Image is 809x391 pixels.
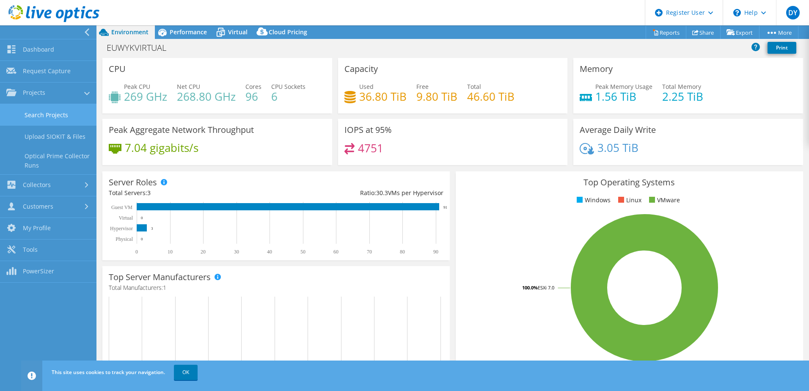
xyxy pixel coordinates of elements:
h4: 269 GHz [124,92,167,101]
text: 30 [234,249,239,255]
span: 3 [147,189,151,197]
span: CPU Sockets [271,83,305,91]
text: 0 [141,216,143,220]
a: OK [174,365,198,380]
text: 80 [400,249,405,255]
span: Total Memory [662,83,701,91]
h3: Server Roles [109,178,157,187]
h3: IOPS at 95% [344,125,392,135]
span: Cores [245,83,261,91]
span: Cloud Pricing [269,28,307,36]
span: DY [786,6,800,19]
text: Virtual [119,215,133,221]
text: Hypervisor [110,226,133,231]
h4: 36.80 TiB [359,92,407,101]
span: 1 [163,284,166,292]
text: 0 [141,237,143,241]
span: Free [416,83,429,91]
h4: 7.04 gigabits/s [125,143,198,152]
text: 50 [300,249,305,255]
svg: \n [733,9,741,17]
tspan: ESXi 7.0 [538,284,554,291]
span: Total [467,83,481,91]
div: Ratio: VMs per Hypervisor [276,188,443,198]
text: 91 [443,205,447,209]
h3: Capacity [344,64,378,74]
span: Peak CPU [124,83,150,91]
text: Physical [116,236,133,242]
text: 3 [151,226,153,231]
text: 90 [433,249,438,255]
h4: 96 [245,92,261,101]
h4: 9.80 TiB [416,92,457,101]
h3: CPU [109,64,126,74]
span: Performance [170,28,207,36]
h4: 268.80 GHz [177,92,236,101]
span: Used [359,83,374,91]
h4: Total Manufacturers: [109,283,443,292]
a: More [759,26,798,39]
span: Peak Memory Usage [595,83,652,91]
h4: 6 [271,92,305,101]
h4: 1.56 TiB [595,92,652,101]
text: 70 [367,249,372,255]
text: 0 [135,249,138,255]
h4: 46.60 TiB [467,92,515,101]
span: 30.3 [376,189,388,197]
a: Export [720,26,759,39]
span: Net CPU [177,83,200,91]
span: Environment [111,28,149,36]
h3: Top Operating Systems [462,178,797,187]
h3: Peak Aggregate Network Throughput [109,125,254,135]
text: 20 [201,249,206,255]
h3: Average Daily Write [580,125,656,135]
a: Share [686,26,721,39]
h4: 3.05 TiB [597,143,638,152]
h3: Memory [580,64,613,74]
div: Total Servers: [109,188,276,198]
li: VMware [647,195,680,205]
li: Linux [616,195,641,205]
span: Virtual [228,28,248,36]
h4: 2.25 TiB [662,92,703,101]
text: 10 [168,249,173,255]
tspan: 100.0% [522,284,538,291]
text: 60 [333,249,338,255]
span: This site uses cookies to track your navigation. [52,369,165,376]
h4: 4751 [358,143,383,153]
text: 40 [267,249,272,255]
a: Print [768,42,796,54]
h1: EUWYKVIRTUAL [103,43,179,52]
a: Reports [646,26,686,39]
text: Guest VM [111,204,132,210]
li: Windows [575,195,611,205]
h3: Top Server Manufacturers [109,273,211,282]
